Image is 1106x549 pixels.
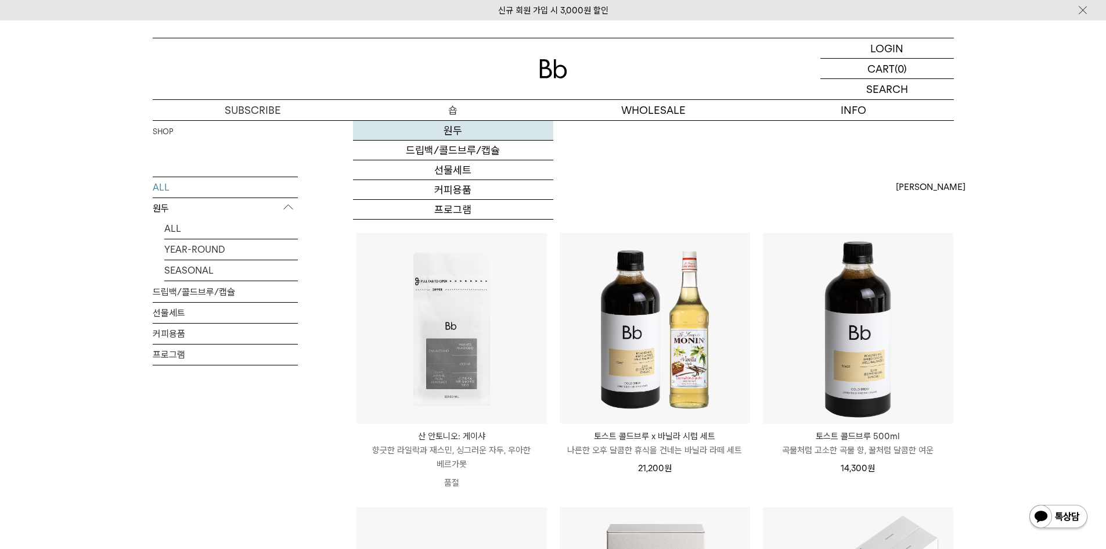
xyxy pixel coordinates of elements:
[164,260,298,281] a: SEASONAL
[353,141,553,160] a: 드립백/콜드브루/캡슐
[153,303,298,323] a: 선물세트
[353,160,553,180] a: 선물세트
[153,345,298,365] a: 프로그램
[498,5,608,16] a: 신규 회원 가입 시 3,000원 할인
[763,429,953,443] p: 토스트 콜드브루 500ml
[553,100,754,120] p: WHOLESALE
[820,59,954,79] a: CART (0)
[353,180,553,200] a: 커피용품
[153,198,298,219] p: 원두
[560,443,750,457] p: 나른한 오후 달콤한 휴식을 건네는 바닐라 라떼 세트
[763,443,953,457] p: 곡물처럼 고소한 곡물 향, 꿀처럼 달콤한 여운
[896,180,966,194] span: [PERSON_NAME]
[153,177,298,198] a: ALL
[870,38,903,58] p: LOGIN
[153,126,173,138] a: SHOP
[664,463,672,473] span: 원
[153,282,298,302] a: 드립백/콜드브루/캡슐
[763,233,953,424] img: 토스트 콜드브루 500ml
[754,100,954,120] p: INFO
[164,218,298,239] a: ALL
[356,443,547,471] p: 향긋한 라일락과 재스민, 싱그러운 자두, 우아한 베르가못
[356,429,547,471] a: 산 안토니오: 게이샤 향긋한 라일락과 재스민, 싱그러운 자두, 우아한 베르가못
[356,471,547,494] p: 품절
[356,429,547,443] p: 산 안토니오: 게이샤
[560,233,750,424] img: 토스트 콜드브루 x 바닐라 시럽 세트
[763,429,953,457] a: 토스트 콜드브루 500ml 곡물처럼 고소한 곡물 향, 꿀처럼 달콤한 여운
[866,79,908,99] p: SEARCH
[353,200,553,220] a: 프로그램
[820,38,954,59] a: LOGIN
[353,100,553,120] a: 숍
[1028,504,1089,532] img: 카카오톡 채널 1:1 채팅 버튼
[638,463,672,473] span: 21,200
[867,59,895,78] p: CART
[867,463,875,473] span: 원
[539,59,567,78] img: 로고
[560,429,750,457] a: 토스트 콜드브루 x 바닐라 시럽 세트 나른한 오후 달콤한 휴식을 건네는 바닐라 라떼 세트
[164,239,298,260] a: YEAR-ROUND
[841,463,875,473] span: 14,300
[353,121,553,141] a: 원두
[560,429,750,443] p: 토스트 콜드브루 x 바닐라 시럽 세트
[153,100,353,120] a: SUBSCRIBE
[356,233,547,424] img: 산 안토니오: 게이샤
[153,324,298,344] a: 커피용품
[895,59,907,78] p: (0)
